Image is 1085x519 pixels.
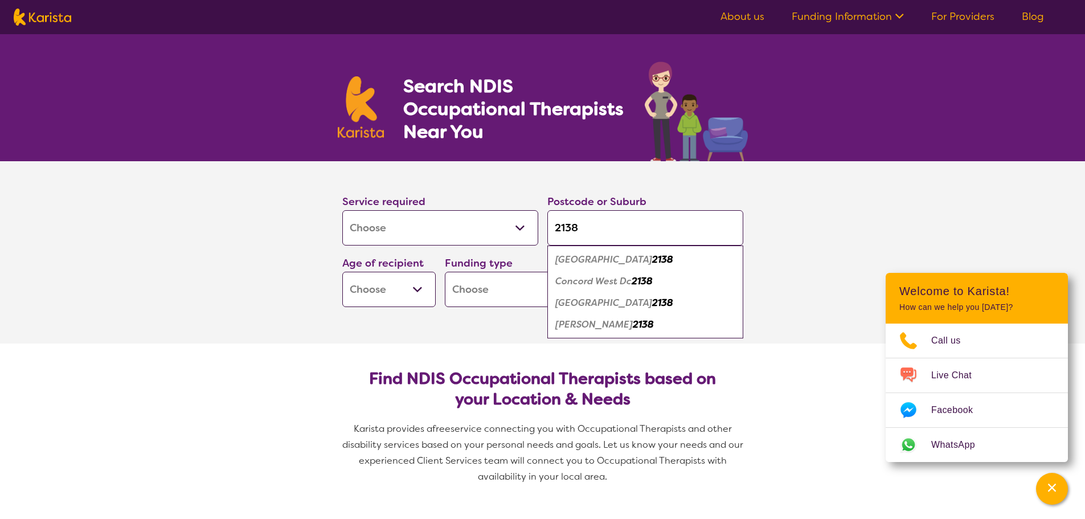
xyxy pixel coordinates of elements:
a: Web link opens in a new tab. [886,428,1068,462]
h2: Welcome to Karista! [899,284,1054,298]
h2: Find NDIS Occupational Therapists based on your Location & Needs [351,369,734,410]
label: Funding type [445,256,513,270]
em: 2138 [633,318,654,330]
span: Karista provides a [354,423,432,435]
button: Channel Menu [1036,473,1068,505]
h1: Search NDIS Occupational Therapists Near You [403,75,625,143]
span: WhatsApp [931,436,989,453]
img: occupational-therapy [645,62,748,161]
div: Rhodes 2138 [553,314,738,336]
em: 2138 [652,254,673,265]
input: Type [547,210,743,246]
em: [GEOGRAPHIC_DATA] [555,254,652,265]
label: Age of recipient [342,256,424,270]
a: About us [720,10,764,23]
em: 2138 [632,275,653,287]
span: Call us [931,332,975,349]
label: Service required [342,195,425,209]
div: Liberty Grove 2138 [553,292,738,314]
label: Postcode or Suburb [547,195,646,209]
div: Concord West 2138 [553,249,738,271]
em: Concord West Dc [555,275,632,287]
div: Channel Menu [886,273,1068,462]
a: Funding Information [792,10,904,23]
ul: Choose channel [886,324,1068,462]
span: Live Chat [931,367,985,384]
em: [PERSON_NAME] [555,318,633,330]
span: service connecting you with Occupational Therapists and other disability services based on your p... [342,423,746,483]
img: Karista logo [14,9,71,26]
img: Karista logo [338,76,384,138]
em: [GEOGRAPHIC_DATA] [555,297,652,309]
span: Facebook [931,402,986,419]
a: Blog [1022,10,1044,23]
a: For Providers [931,10,994,23]
em: 2138 [652,297,673,309]
div: Concord West Dc 2138 [553,271,738,292]
p: How can we help you [DATE]? [899,303,1054,312]
span: free [432,423,451,435]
